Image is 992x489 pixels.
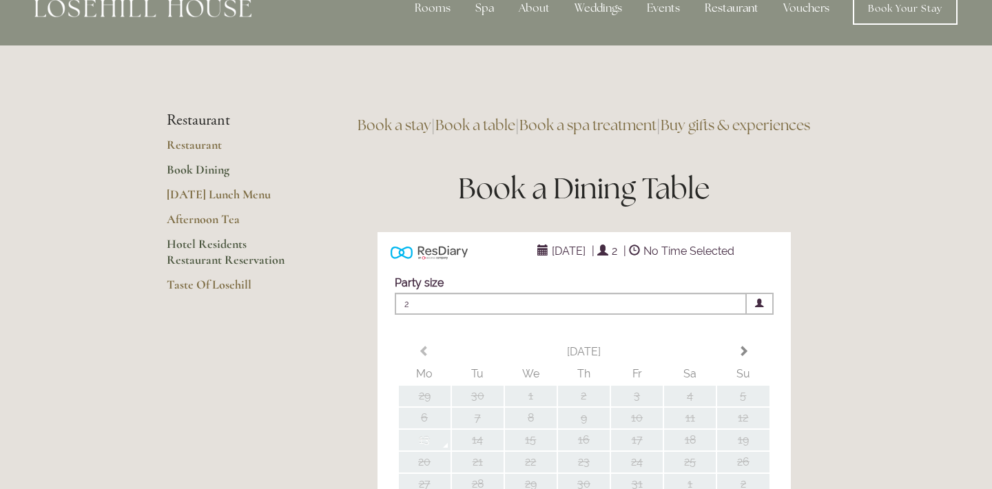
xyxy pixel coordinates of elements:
img: Powered by ResDiary [391,242,468,262]
a: Book a spa treatment [519,116,657,134]
span: No Time Selected [640,241,738,261]
a: Buy gifts & experiences [661,116,810,134]
a: [DATE] Lunch Menu [167,187,298,211]
a: Book a stay [358,116,431,134]
span: | [592,244,595,258]
h3: | | | [342,112,825,139]
a: Book Dining [167,162,298,187]
a: Hotel Residents Restaurant Reservation [167,236,298,277]
li: Restaurant [167,112,298,129]
span: | [623,244,626,258]
a: Afternoon Tea [167,211,298,236]
span: 2 [395,293,747,315]
span: 2 [608,241,621,261]
label: Party size [395,276,444,289]
a: Taste Of Losehill [167,277,298,302]
h1: Book a Dining Table [342,168,825,209]
span: [DATE] [548,241,589,261]
a: Restaurant [167,137,298,162]
a: Book a table [435,116,515,134]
